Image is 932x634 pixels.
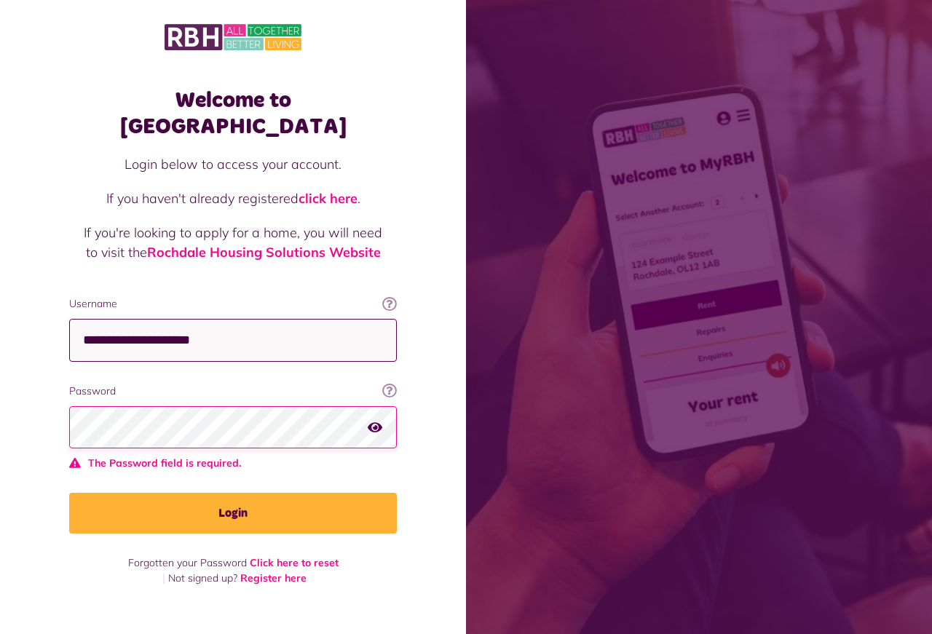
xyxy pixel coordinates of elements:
span: Not signed up? [168,571,237,585]
a: click here [299,190,358,207]
p: If you haven't already registered . [84,189,382,208]
span: Forgotten your Password [128,556,247,569]
p: Login below to access your account. [84,154,382,174]
button: Login [69,493,397,534]
label: Username [69,296,397,312]
p: If you're looking to apply for a home, you will need to visit the [84,223,382,262]
span: The Password field is required. [69,456,397,471]
a: Rochdale Housing Solutions Website [147,244,381,261]
h1: Welcome to [GEOGRAPHIC_DATA] [69,87,397,140]
a: Click here to reset [250,556,339,569]
img: MyRBH [165,22,301,52]
a: Register here [240,571,307,585]
label: Password [69,384,397,399]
